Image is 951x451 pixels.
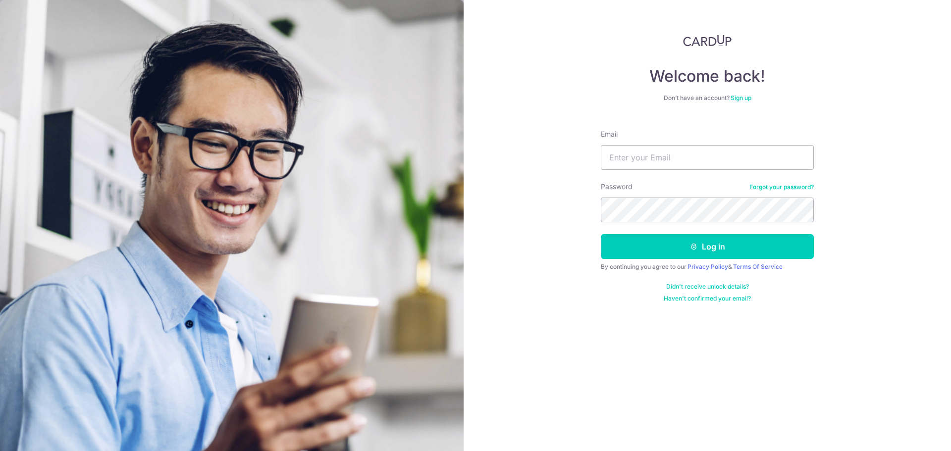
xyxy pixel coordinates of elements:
[601,129,618,139] label: Email
[749,183,814,191] a: Forgot your password?
[601,66,814,86] h4: Welcome back!
[601,145,814,170] input: Enter your Email
[601,182,633,192] label: Password
[733,263,783,270] a: Terms Of Service
[601,263,814,271] div: By continuing you agree to our &
[664,295,751,302] a: Haven't confirmed your email?
[687,263,728,270] a: Privacy Policy
[601,94,814,102] div: Don’t have an account?
[731,94,751,101] a: Sign up
[683,35,732,47] img: CardUp Logo
[601,234,814,259] button: Log in
[666,283,749,291] a: Didn't receive unlock details?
